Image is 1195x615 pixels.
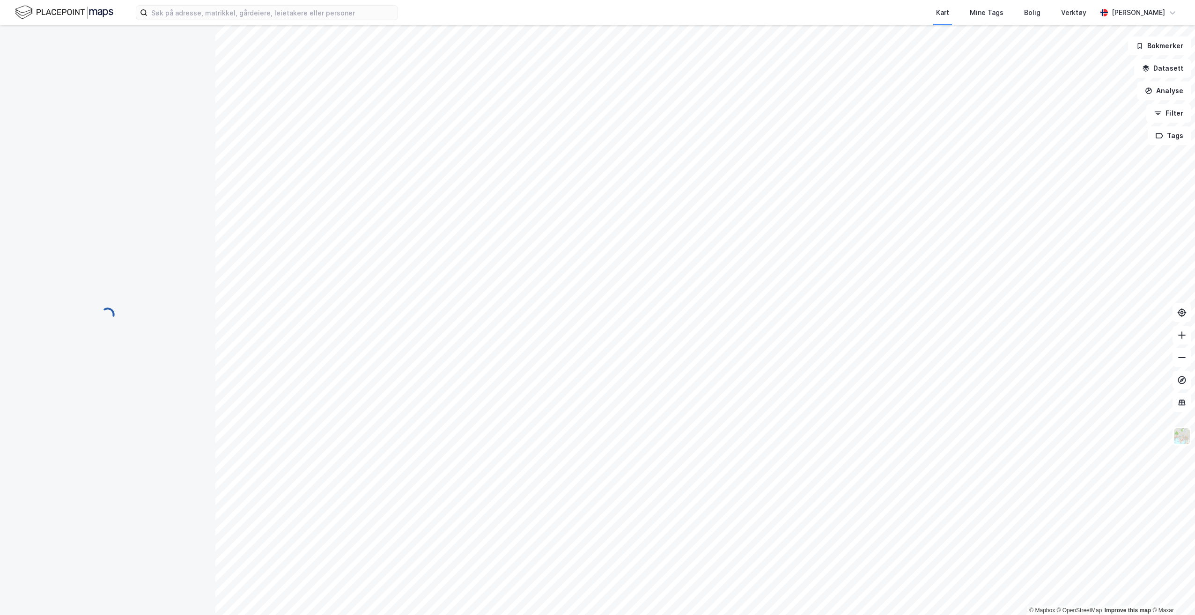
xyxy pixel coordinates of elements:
div: Mine Tags [970,7,1003,18]
button: Analyse [1137,81,1191,100]
button: Bokmerker [1128,37,1191,55]
a: OpenStreetMap [1057,607,1102,614]
button: Filter [1146,104,1191,123]
div: Bolig [1024,7,1040,18]
div: Kontrollprogram for chat [1148,570,1195,615]
div: [PERSON_NAME] [1112,7,1165,18]
a: Improve this map [1105,607,1151,614]
iframe: Chat Widget [1148,570,1195,615]
div: Kart [936,7,949,18]
input: Søk på adresse, matrikkel, gårdeiere, leietakere eller personer [148,6,398,20]
img: spinner.a6d8c91a73a9ac5275cf975e30b51cfb.svg [100,307,115,322]
img: Z [1173,427,1191,445]
button: Datasett [1134,59,1191,78]
div: Verktøy [1061,7,1086,18]
img: logo.f888ab2527a4732fd821a326f86c7f29.svg [15,4,113,21]
a: Mapbox [1029,607,1055,614]
button: Tags [1148,126,1191,145]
